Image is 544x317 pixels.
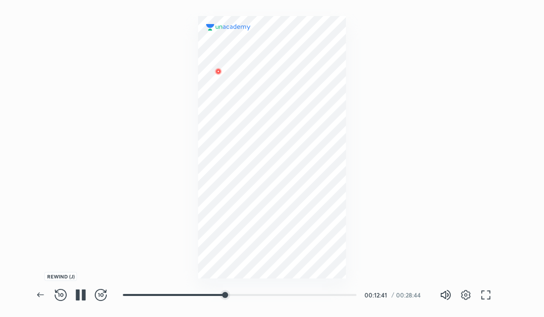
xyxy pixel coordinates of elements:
[365,292,390,298] div: 00:12:41
[396,292,424,298] div: 00:28:44
[45,272,77,281] div: REWIND (J)
[206,24,250,31] img: logo.2a7e12a2.svg
[392,292,394,298] div: /
[213,66,225,78] img: wMgqJGBwKWe8AAAAABJRU5ErkJggg==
